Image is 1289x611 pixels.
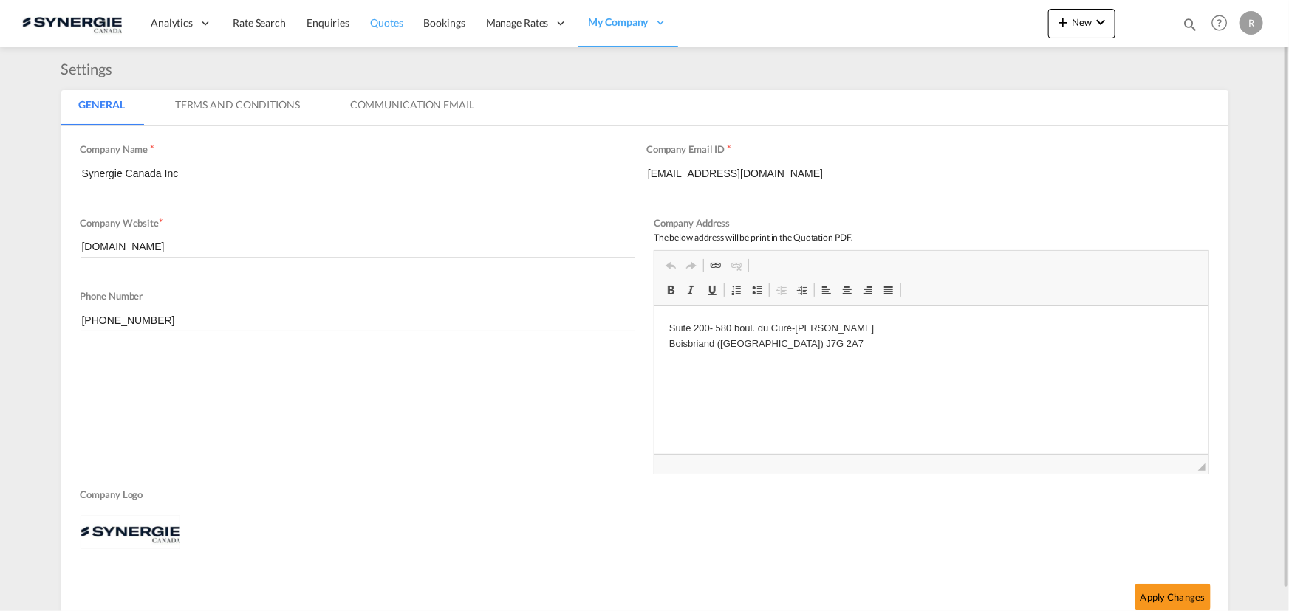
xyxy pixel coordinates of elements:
[61,90,143,125] md-tab-item: General
[771,280,792,300] a: Decrease Indent
[81,290,143,302] span: Phone Number
[151,15,193,30] span: Analytics
[486,15,549,30] span: Manage Rates
[654,217,731,229] span: Company Address
[726,256,747,275] a: Unlink
[332,90,492,125] md-tab-item: Communication Email
[858,280,878,300] a: Align Right
[1240,11,1263,35] div: R
[589,15,649,30] span: My Company
[702,280,722,300] a: Underline (Ctrl+U)
[1054,16,1110,28] span: New
[837,280,858,300] a: Centre
[1207,10,1232,35] span: Help
[81,143,148,155] span: Company Name
[370,16,403,29] span: Quotes
[1207,10,1240,37] div: Help
[660,256,681,275] a: Undo (Ctrl+Z)
[654,306,1208,454] iframe: Editor, editor2
[747,280,767,300] a: Insert/Remove Bulleted List
[792,280,813,300] a: Increase Indent
[646,162,1194,184] input: Enter Email ID
[878,280,899,300] a: Justify
[1048,9,1115,38] button: icon-plus 400-fgNewicon-chevron-down
[1092,13,1110,31] md-icon: icon-chevron-down
[681,280,702,300] a: Italic (Ctrl+I)
[1182,16,1198,38] div: icon-magnify
[22,7,122,40] img: 1f56c880d42311ef80fc7dca854c8e59.png
[646,143,725,155] span: Company Email ID
[1135,584,1211,610] button: Apply Changes
[1198,463,1206,471] span: Resize
[307,16,349,29] span: Enquiries
[681,256,702,275] a: Redo (Ctrl+Y)
[61,58,120,79] div: Settings
[233,16,286,29] span: Rate Search
[660,280,681,300] a: Bold (Ctrl+B)
[81,162,629,184] input: Enter Company name
[157,90,318,125] md-tab-item: Terms And Conditions
[816,280,837,300] a: Align Left
[424,16,465,29] span: Bookings
[726,280,747,300] a: Insert/Remove Numbered List
[81,217,160,229] span: Company Website
[705,256,726,275] a: Link (Ctrl+K)
[81,488,1202,505] span: Company Logo
[654,232,853,243] span: The below address will be print in the Quotation PDF.
[81,309,636,331] input: Phone Number
[81,235,636,258] input: Enter Company Website
[61,90,507,125] md-pagination-wrapper: Use the left and right arrow keys to navigate between tabs
[1182,16,1198,32] md-icon: icon-magnify
[1054,13,1072,31] md-icon: icon-plus 400-fg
